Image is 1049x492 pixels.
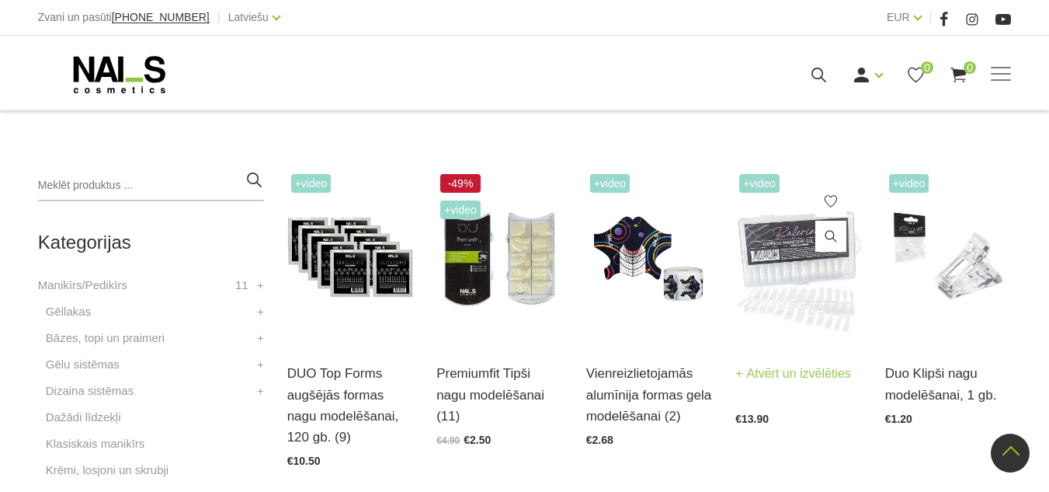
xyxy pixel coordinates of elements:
[949,65,968,85] a: 0
[46,355,120,374] a: Gēlu sistēmas
[906,65,926,85] a: 0
[287,455,321,467] span: €10.50
[38,170,264,201] input: Meklēt produktus ...
[929,8,933,27] span: |
[46,382,134,400] a: Dizaina sistēmas
[440,201,481,219] span: +Video
[889,174,929,193] span: +Video
[46,329,165,347] a: Bāzes, topi un praimeri
[257,329,264,347] a: +
[257,276,264,295] a: +
[739,174,780,193] span: +Video
[38,276,127,295] a: Manikīrs/Pedikīrs
[586,363,713,427] a: Vienreizlietojamās alumīnija formas gela modelēšanai (2)
[228,8,269,26] a: Latviešu
[46,434,145,453] a: Klasiskais manikīrs
[440,174,481,193] span: -49%
[964,61,976,74] span: 0
[38,8,210,27] div: Zvani un pasūti
[46,461,168,480] a: Krēmi, losjoni un skrubji
[257,302,264,321] a: +
[735,170,862,344] img: Ekpress gela tipši pieaudzēšanai 240 gab.Gela nagu pieaudzēšana vēl nekad nav bijusi tik vienkārš...
[887,8,910,26] a: EUR
[257,355,264,374] a: +
[287,363,414,448] a: DUO Top Forms augšējās formas nagu modelēšanai, 120 gb. (9)
[436,435,460,446] span: €4.90
[287,170,414,344] img: #1 • Mazs(S) sāna arkas izliekums, normāls/vidējs C izliekums, garā forma • Piemērota standarta n...
[46,408,121,427] a: Dažādi līdzekļi
[885,363,1012,405] a: Duo Klipši nagu modelēšanai, 1 gb.
[586,434,613,446] span: €2.68
[436,170,563,344] img: Plānas, elastīgas formas. To īpašā forma sniedz iespēju modelēt nagus ar paralēlām sānu malām, kā...
[436,363,563,427] a: Premiumfit Tipši nagu modelēšanai (11)
[885,413,912,425] span: €1.20
[38,232,264,253] h2: Kategorijas
[586,170,713,344] img: Īpaši noturīgas modelēšanas formas, kas maksimāli atvieglo meistara darbu. Izcili cietas, maksimā...
[257,382,264,400] a: +
[590,174,630,193] span: +Video
[735,413,769,425] span: €13.90
[217,8,221,27] span: |
[235,276,248,295] span: 11
[112,11,210,23] span: [PHONE_NUMBER]
[112,12,210,23] a: [PHONE_NUMBER]
[291,174,332,193] span: +Video
[735,363,851,385] a: Atvērt un izvēlēties
[464,434,491,446] span: €2.50
[885,170,1012,344] img: Duo Clips Klipši nagu modelēšanai. Ar to palīdzību iespējams nofiksēt augšējo formu vieglākai nag...
[46,302,91,321] a: Gēllakas
[921,61,933,74] span: 0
